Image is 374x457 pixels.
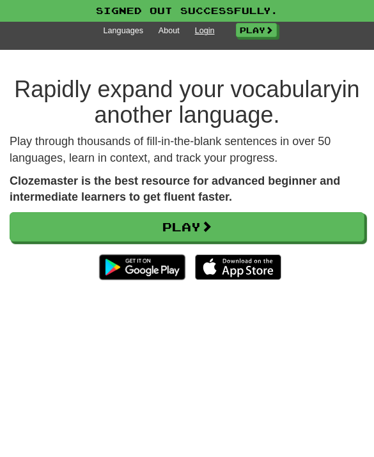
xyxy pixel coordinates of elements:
[195,254,281,280] img: Download_on_the_App_Store_Badge_US-UK_135x40-25178aeef6eb6b83b96f5f2d004eda3bffbb37122de64afbaef7...
[10,134,364,166] p: Play through thousands of fill-in-the-blank sentences in over 50 languages, learn in context, and...
[236,23,277,37] a: Play
[10,174,340,204] strong: Clozemaster is the best resource for advanced beginner and intermediate learners to get fluent fa...
[93,248,192,286] img: Get it on Google Play
[104,26,143,37] a: Languages
[195,26,215,37] a: Login
[159,26,180,37] a: About
[10,212,364,242] a: Play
